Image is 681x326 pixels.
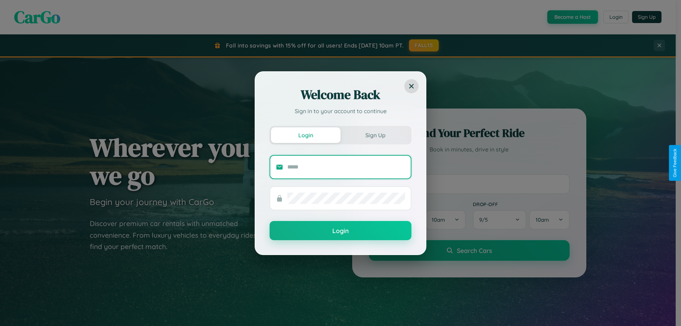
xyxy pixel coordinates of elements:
[270,107,411,115] p: Sign in to your account to continue
[270,221,411,240] button: Login
[270,86,411,103] h2: Welcome Back
[672,149,677,177] div: Give Feedback
[340,127,410,143] button: Sign Up
[271,127,340,143] button: Login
